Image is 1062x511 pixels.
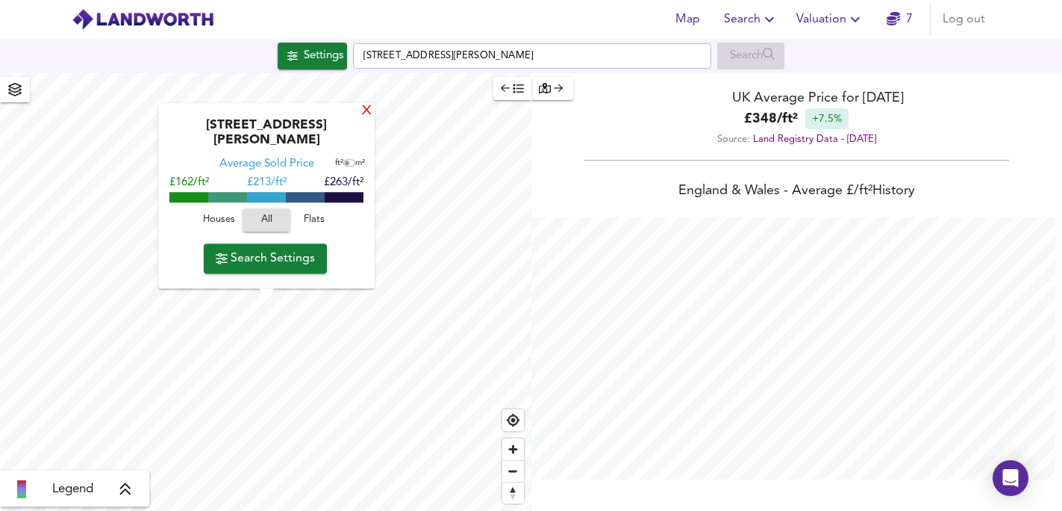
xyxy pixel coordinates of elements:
button: Settings [278,43,347,69]
div: [STREET_ADDRESS][PERSON_NAME] [166,119,367,158]
b: £ 348 / ft² [744,109,798,129]
div: Settings [304,46,343,66]
span: Map [670,9,706,30]
span: £ 213/ft² [247,178,287,189]
div: Average Sold Price [219,158,314,173]
input: Enter a location... [353,43,711,69]
button: Log out [937,4,991,34]
button: Map [664,4,712,34]
span: Valuation [796,9,864,30]
span: Flats [294,212,334,229]
button: All [243,209,290,232]
div: X [360,105,373,119]
span: Houses [199,212,239,229]
button: Valuation [790,4,870,34]
span: £263/ft² [324,178,363,189]
img: logo [72,8,214,31]
div: Click to configure Search Settings [278,43,347,69]
span: m² [355,160,365,168]
button: 7 [876,4,924,34]
span: Log out [943,9,985,30]
div: Open Intercom Messenger [993,460,1028,496]
span: Search [724,9,778,30]
button: Flats [290,209,338,232]
span: All [250,212,283,229]
span: Legend [52,480,93,498]
a: Land Registry Data - [DATE] [753,134,876,144]
button: Search [718,4,784,34]
button: Find my location [502,409,524,431]
span: Zoom out [502,461,524,482]
a: 7 [887,9,913,30]
div: Enable a Source before running a Search [717,43,785,69]
button: Search Settings [204,244,327,273]
button: Reset bearing to north [502,482,524,504]
button: Zoom out [502,460,524,482]
button: Houses [195,209,243,232]
div: +7.5% [805,108,849,129]
button: Zoom in [502,439,524,460]
span: Search Settings [216,248,315,269]
span: £162/ft² [169,178,209,189]
span: ft² [335,160,343,168]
